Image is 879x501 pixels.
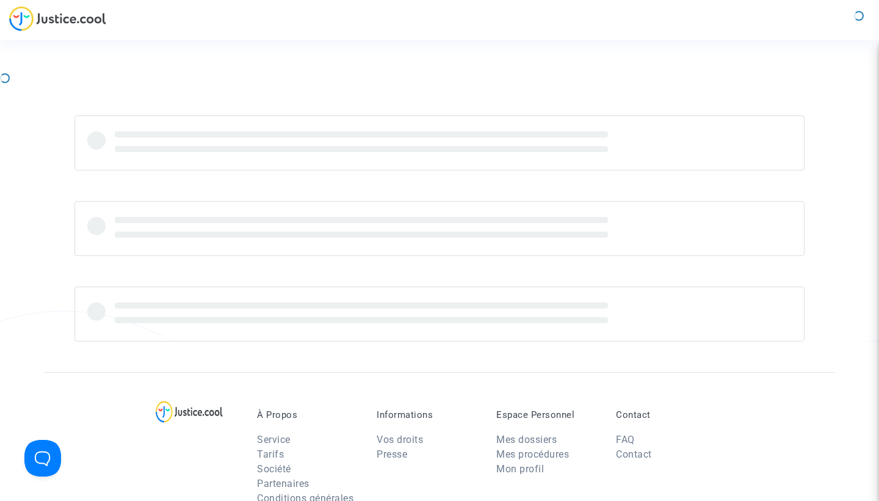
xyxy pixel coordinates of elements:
[257,478,309,489] a: Partenaires
[377,434,423,445] a: Vos droits
[616,409,717,420] p: Contact
[496,434,557,445] a: Mes dossiers
[616,448,652,460] a: Contact
[257,409,358,420] p: À Propos
[9,6,106,31] img: jc-logo.svg
[496,463,544,475] a: Mon profil
[616,434,635,445] a: FAQ
[24,440,61,477] iframe: Toggle Customer Support
[257,463,291,475] a: Société
[496,409,598,420] p: Espace Personnel
[257,434,291,445] a: Service
[156,401,223,423] img: logo-lg.svg
[377,448,407,460] a: Presse
[377,409,478,420] p: Informations
[496,448,569,460] a: Mes procédures
[257,448,284,460] a: Tarifs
